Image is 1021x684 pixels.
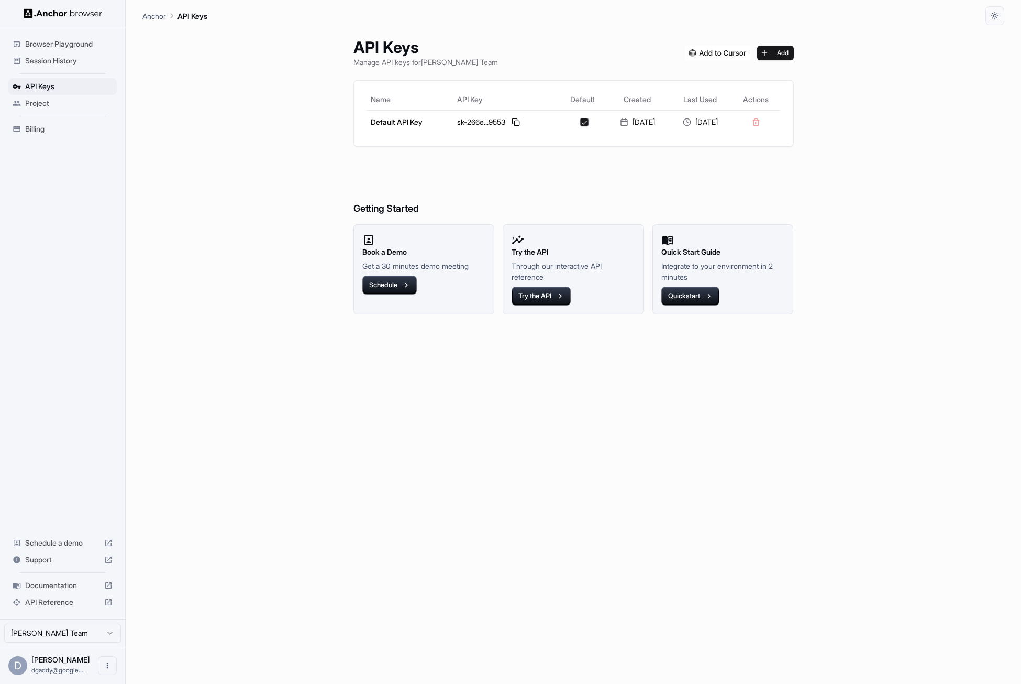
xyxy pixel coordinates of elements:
[512,246,635,258] h2: Try the API
[353,57,498,68] p: Manage API keys for [PERSON_NAME] Team
[25,597,100,607] span: API Reference
[25,124,113,134] span: Billing
[606,89,669,110] th: Created
[8,535,117,551] div: Schedule a demo
[25,538,100,548] span: Schedule a demo
[757,46,794,60] button: Add
[8,95,117,112] div: Project
[362,276,417,295] button: Schedule
[353,38,498,57] h1: API Keys
[509,116,522,128] button: Copy API key
[8,594,117,611] div: API Reference
[559,89,606,110] th: Default
[8,52,117,69] div: Session History
[8,36,117,52] div: Browser Playground
[661,287,719,306] button: Quickstart
[457,116,554,128] div: sk-266e...9553
[25,56,113,66] span: Session History
[8,656,27,675] div: D
[611,117,665,127] div: [DATE]
[25,580,100,591] span: Documentation
[669,89,731,110] th: Last Used
[685,46,751,60] img: Add anchorbrowser MCP server to Cursor
[177,10,207,21] p: API Keys
[142,10,207,21] nav: breadcrumb
[362,260,486,272] p: Get a 30 minutes demo meeting
[25,555,100,565] span: Support
[25,98,113,108] span: Project
[453,89,559,110] th: API Key
[661,246,785,258] h2: Quick Start Guide
[731,89,781,110] th: Actions
[31,655,90,664] span: David Gaddy
[8,121,117,137] div: Billing
[367,89,453,110] th: Name
[367,110,453,134] td: Default API Key
[661,260,785,283] p: Integrate to your environment in 2 minutes
[8,551,117,568] div: Support
[512,260,635,283] p: Through our interactive API reference
[353,159,794,216] h6: Getting Started
[362,246,486,258] h2: Book a Demo
[673,117,727,127] div: [DATE]
[24,8,102,18] img: Anchor Logo
[512,287,571,306] button: Try the API
[8,577,117,594] div: Documentation
[25,39,113,49] span: Browser Playground
[142,10,166,21] p: Anchor
[8,78,117,95] div: API Keys
[31,666,85,674] span: dgaddy@google.com
[98,656,117,675] button: Open menu
[25,81,113,92] span: API Keys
